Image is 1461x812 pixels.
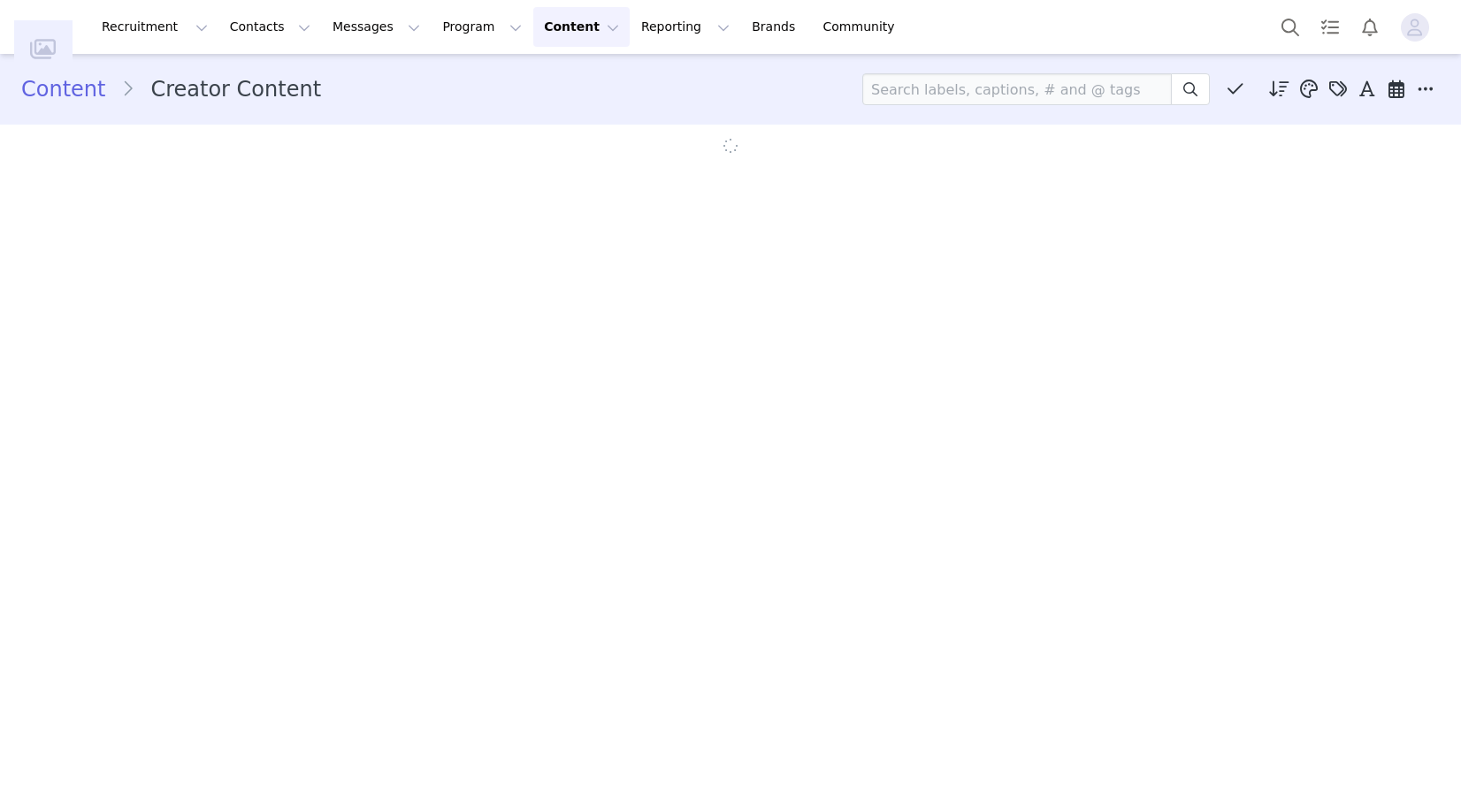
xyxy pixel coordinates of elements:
button: Contacts [219,7,321,47]
button: Content [533,7,630,47]
input: Search labels, captions, # and @ tags [862,73,1172,105]
a: Content [21,73,121,105]
a: Brands [741,7,811,47]
a: Community [813,7,914,47]
button: Program [432,7,532,47]
button: Reporting [631,7,740,47]
button: Notifications [1350,7,1389,47]
button: Search [1271,7,1310,47]
div: avatar [1406,13,1423,42]
button: Messages [322,7,431,47]
button: Profile [1390,13,1447,42]
a: Tasks [1311,7,1350,47]
button: Recruitment [91,7,218,47]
